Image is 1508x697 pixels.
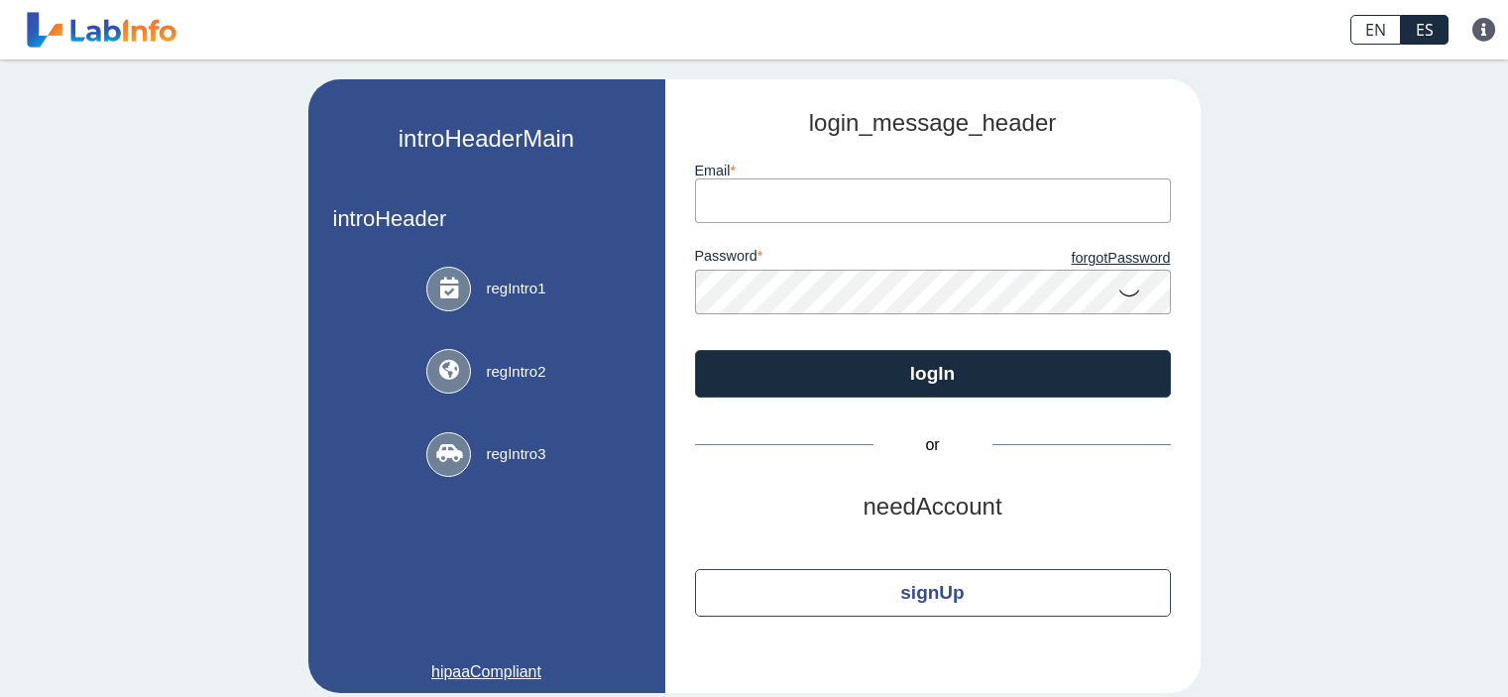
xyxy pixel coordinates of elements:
span: or [873,433,992,457]
h2: needAccount [695,493,1171,522]
label: password [695,248,933,270]
h3: introHeader [333,206,640,231]
h2: introHeaderMain [399,125,574,154]
a: forgotPassword [933,248,1171,270]
button: signUp [695,569,1171,617]
span: regIntro2 [486,361,545,384]
span: regIntro3 [486,443,545,466]
h2: login_message_header [695,109,1171,138]
a: hipaaCompliant [333,660,640,684]
a: ES [1401,15,1449,45]
button: logIn [695,350,1171,398]
span: regIntro1 [486,278,545,300]
label: email [695,163,1171,178]
a: EN [1350,15,1401,45]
